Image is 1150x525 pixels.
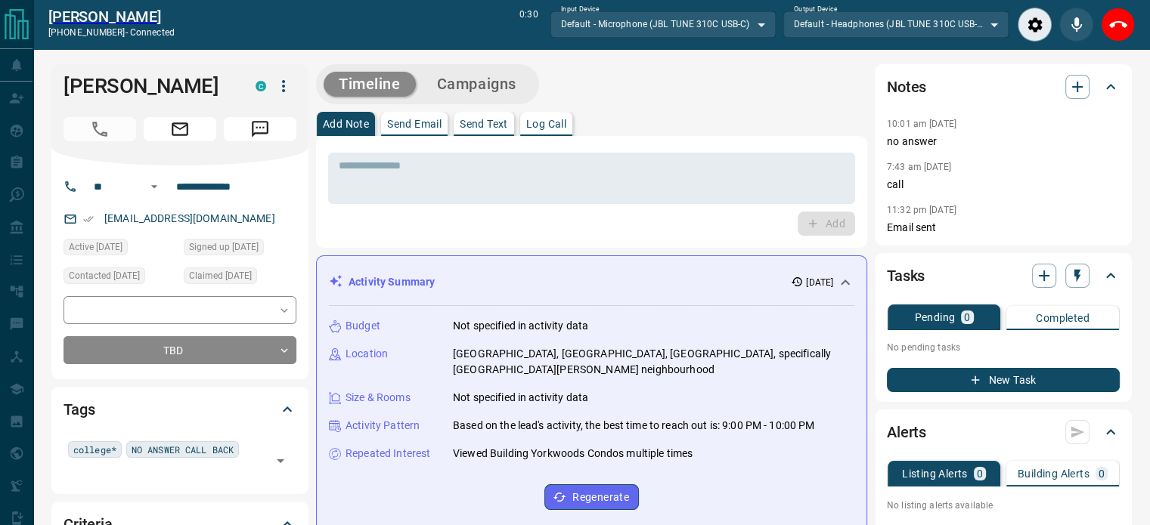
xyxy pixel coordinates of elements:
svg: Email Verified [83,214,94,224]
p: [DATE] [806,276,833,289]
p: 0:30 [519,8,538,42]
p: Budget [346,318,380,334]
a: [PERSON_NAME] [48,8,175,26]
p: Listing Alerts [902,468,968,479]
label: Input Device [561,5,600,14]
div: TBD [64,336,296,364]
p: Completed [1036,313,1090,323]
p: Size & Rooms [346,390,411,406]
p: Add Note [323,119,369,129]
p: Pending [914,312,955,323]
p: [GEOGRAPHIC_DATA], [GEOGRAPHIC_DATA], [GEOGRAPHIC_DATA], specifically [GEOGRAPHIC_DATA][PERSON_NA... [453,346,854,378]
div: Alerts [887,414,1120,450]
h2: Tasks [887,264,925,288]
p: No pending tasks [887,336,1120,359]
div: Tasks [887,258,1120,294]
p: Send Email [387,119,442,129]
h2: Notes [887,75,926,99]
p: Based on the lead's activity, the best time to reach out is: 9:00 PM - 10:00 PM [453,418,814,434]
button: Open [145,178,163,196]
span: college* [73,442,116,457]
p: 0 [977,468,983,479]
p: Viewed Building Yorkwoods Condos multiple times [453,446,693,462]
p: Activity Pattern [346,418,420,434]
p: Activity Summary [349,274,435,290]
span: Active [DATE] [69,239,122,255]
p: 10:01 am [DATE] [887,119,956,129]
h2: Alerts [887,420,926,444]
div: End Call [1101,8,1135,42]
p: Not specified in activity data [453,390,588,406]
p: call [887,177,1120,193]
span: Call [64,117,136,141]
button: Timeline [324,72,416,97]
p: no answer [887,134,1120,150]
p: 0 [964,312,970,323]
p: 0 [1099,468,1105,479]
div: Thu Sep 11 2025 [184,239,296,260]
button: Open [270,450,291,471]
p: Location [346,346,388,362]
p: Log Call [526,119,566,129]
span: Email [144,117,216,141]
span: Contacted [DATE] [69,268,140,283]
span: NO ANSWER CALL BACK [132,442,234,457]
p: Not specified in activity data [453,318,588,334]
span: connected [130,27,175,38]
div: Default - Microphone (JBL TUNE 310C USB-C) [550,11,776,37]
div: Fri Sep 12 2025 [184,267,296,289]
button: New Task [887,368,1120,392]
h2: Tags [64,397,95,422]
button: Regenerate [544,484,639,510]
div: Default - Headphones (JBL TUNE 310C USB-C) [783,11,1009,37]
h1: [PERSON_NAME] [64,74,233,98]
p: No listing alerts available [887,499,1120,512]
p: [PHONE_NUMBER] - [48,26,175,39]
div: condos.ca [256,81,266,91]
p: 11:32 pm [DATE] [887,205,956,215]
button: Campaigns [422,72,532,97]
a: [EMAIL_ADDRESS][DOMAIN_NAME] [104,212,275,224]
p: Building Alerts [1018,468,1090,479]
p: Repeated Interest [346,446,430,462]
p: Send Text [460,119,508,129]
div: Activity Summary[DATE] [329,268,854,296]
span: Message [224,117,296,141]
div: Audio Settings [1018,8,1052,42]
p: 7:43 am [DATE] [887,162,951,172]
div: Tags [64,391,296,428]
span: Claimed [DATE] [189,268,252,283]
p: Email sent [887,220,1120,236]
span: Signed up [DATE] [189,239,259,255]
label: Output Device [794,5,837,14]
div: Thu Sep 11 2025 [64,239,176,260]
div: Notes [887,69,1120,105]
div: Mute [1059,8,1093,42]
div: Fri Sep 12 2025 [64,267,176,289]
